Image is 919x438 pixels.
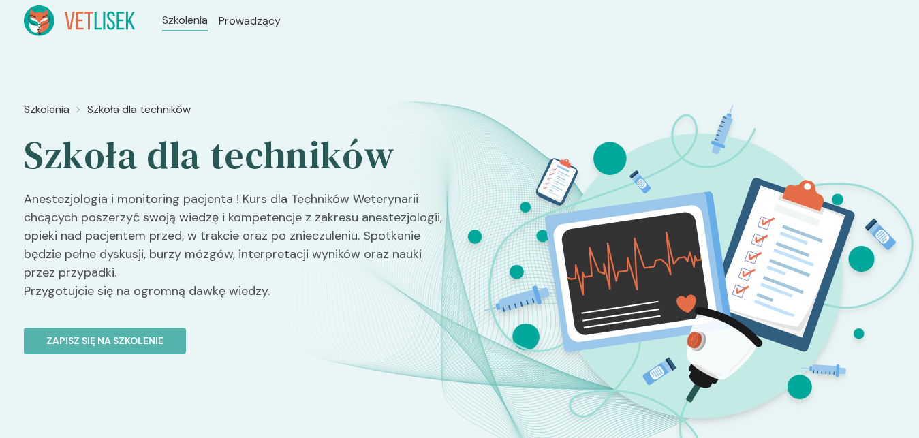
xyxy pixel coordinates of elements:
p: Anestezjologia i monitoring pacjenta ! Kurs dla Techników Weterynarii chcących poszerzyć swoją wi... [24,190,449,311]
p: Zapisz się na szkolenie [46,334,163,348]
a: Zapisz się na szkolenie [24,311,449,354]
a: Szkoła dla techników [87,101,191,118]
a: Prowadzący [219,13,281,29]
a: Szkolenia [24,101,69,118]
a: Szkolenia [162,12,208,29]
button: Zapisz się na szkolenie [24,328,186,354]
h2: Szkoła dla techników [24,131,449,179]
